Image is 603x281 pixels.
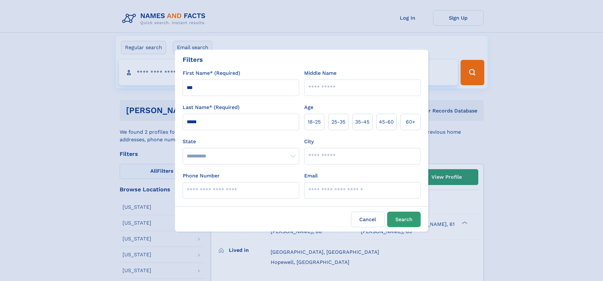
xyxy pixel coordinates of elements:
label: Age [304,104,313,111]
label: City [304,138,314,145]
label: Middle Name [304,69,336,77]
label: Cancel [351,212,385,227]
div: Filters [183,55,203,64]
button: Search [387,212,421,227]
span: 35‑45 [355,118,369,126]
label: Email [304,172,318,180]
label: Phone Number [183,172,220,180]
label: First Name* (Required) [183,69,240,77]
label: Last Name* (Required) [183,104,240,111]
label: State [183,138,299,145]
span: 45‑60 [379,118,394,126]
span: 60+ [406,118,415,126]
span: 25‑35 [331,118,345,126]
span: 18‑25 [308,118,321,126]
